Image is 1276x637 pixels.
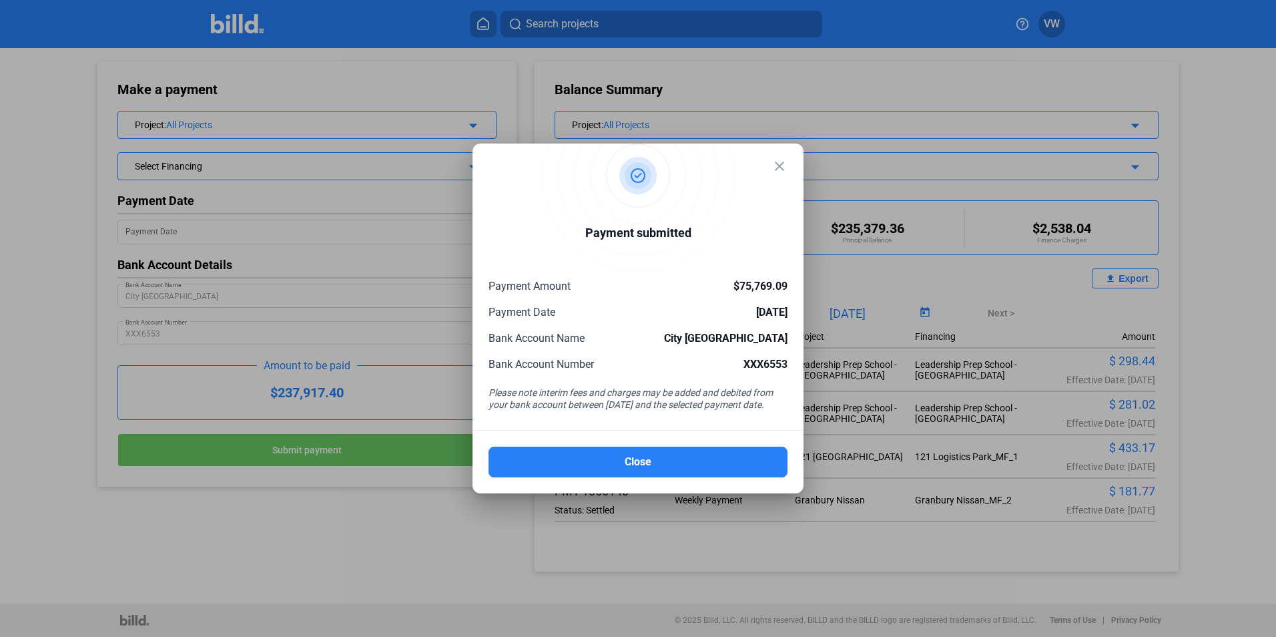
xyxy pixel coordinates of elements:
[771,158,787,174] mat-icon: close
[743,358,787,371] span: XXX6553
[489,358,594,371] span: Bank Account Number
[585,224,691,246] div: Payment submitted
[756,306,787,318] span: [DATE]
[489,280,571,292] span: Payment Amount
[733,280,787,292] span: $75,769.09
[489,447,787,477] button: Close
[489,306,555,318] span: Payment Date
[489,332,585,345] span: Bank Account Name
[489,387,787,414] div: Please note interim fees and charges may be added and debited from your bank account between [DAT...
[664,332,787,345] span: City [GEOGRAPHIC_DATA]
